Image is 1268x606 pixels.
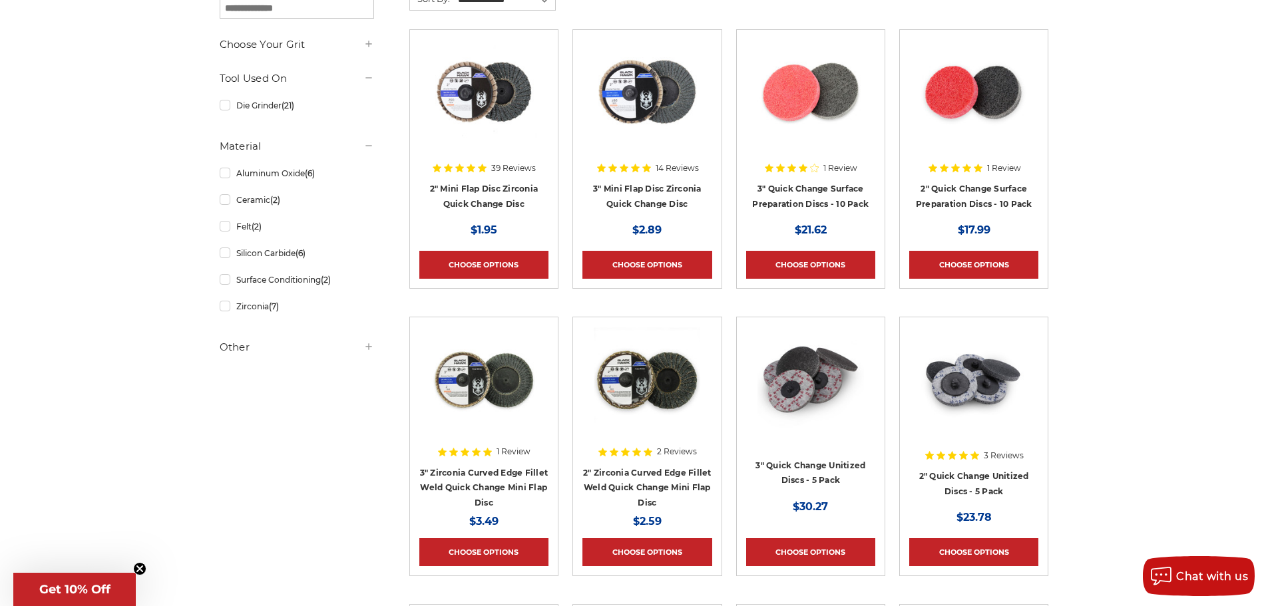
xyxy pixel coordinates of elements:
a: 3" Quick Change Unitized Discs - 5 Pack [746,327,875,456]
a: 3" Quick Change Unitized Discs - 5 Pack [755,460,865,486]
a: 2" Zirconia Curved Edge Fillet Weld Quick Change Mini Flap Disc [583,468,712,508]
div: Get 10% OffClose teaser [13,573,136,606]
img: BHA 2 inch mini curved edge quick change flap discs [594,327,700,433]
span: 39 Reviews [491,164,536,172]
a: Choose Options [419,251,548,279]
span: 1 Review [987,164,1021,172]
span: $2.89 [632,224,662,236]
a: Choose Options [582,251,712,279]
a: BHA 3" Quick Change 60 Grit Flap Disc for Fine Grinding and Finishing [582,39,712,168]
span: $2.59 [633,515,662,528]
a: 3" Zirconia Curved Edge Fillet Weld Quick Change Mini Flap Disc [420,468,548,508]
a: BHA 2 inch mini curved edge quick change flap discs [582,327,712,456]
span: Get 10% Off [39,582,110,597]
img: 2" Quick Change Unitized Discs - 5 Pack [921,327,1027,433]
a: Choose Options [909,251,1038,279]
a: Choose Options [419,538,548,566]
a: 3" Mini Flap Disc Zirconia Quick Change Disc [593,184,702,209]
a: 2" Mini Flap Disc Zirconia Quick Change Disc [430,184,538,209]
span: 14 Reviews [656,164,699,172]
span: (2) [270,195,280,205]
a: Felt [220,215,374,238]
span: $21.62 [795,224,827,236]
span: (2) [252,222,262,231]
a: Black Hawk Abrasives 2-inch Zirconia Flap Disc with 60 Grit Zirconia for Smooth Finishing [419,39,548,168]
span: (7) [269,301,279,311]
h5: Material [220,138,374,154]
h5: Other [220,339,374,355]
span: $30.27 [793,500,828,513]
img: BHA 3 inch quick change curved edge flap discs [431,327,537,433]
span: $23.78 [956,511,992,524]
a: Choose Options [909,538,1038,566]
img: 3 inch surface preparation discs [757,39,864,146]
a: 2 inch surface preparation discs [909,39,1038,168]
a: 2" Quick Change Surface Preparation Discs - 10 Pack [916,184,1032,209]
img: 3" Quick Change Unitized Discs - 5 Pack [757,327,864,433]
span: (21) [282,100,294,110]
a: Zirconia [220,295,374,318]
span: $1.95 [471,224,497,236]
a: Aluminum Oxide [220,162,374,185]
h5: Choose Your Grit [220,37,374,53]
a: Ceramic [220,188,374,212]
a: Die Grinder [220,94,374,117]
a: Silicon Carbide [220,241,374,265]
a: Choose Options [746,251,875,279]
span: $3.49 [469,515,499,528]
span: (2) [321,275,331,285]
h5: Tool Used On [220,71,374,86]
span: 3 Reviews [984,452,1024,460]
img: BHA 3" Quick Change 60 Grit Flap Disc for Fine Grinding and Finishing [594,39,700,146]
img: 2 inch surface preparation discs [921,39,1027,146]
span: 1 Review [823,164,857,172]
a: 3 inch surface preparation discs [746,39,875,168]
span: Chat with us [1176,570,1248,583]
span: (6) [305,168,315,178]
a: 2" Quick Change Unitized Discs - 5 Pack [919,471,1029,496]
span: $17.99 [958,224,990,236]
a: 2" Quick Change Unitized Discs - 5 Pack [909,327,1038,456]
img: Black Hawk Abrasives 2-inch Zirconia Flap Disc with 60 Grit Zirconia for Smooth Finishing [431,39,537,146]
a: BHA 3 inch quick change curved edge flap discs [419,327,548,456]
a: Choose Options [582,538,712,566]
a: Choose Options [746,538,875,566]
a: 3" Quick Change Surface Preparation Discs - 10 Pack [752,184,869,209]
span: (6) [296,248,306,258]
button: Chat with us [1143,556,1255,596]
a: Surface Conditioning [220,268,374,291]
button: Close teaser [133,562,146,575]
